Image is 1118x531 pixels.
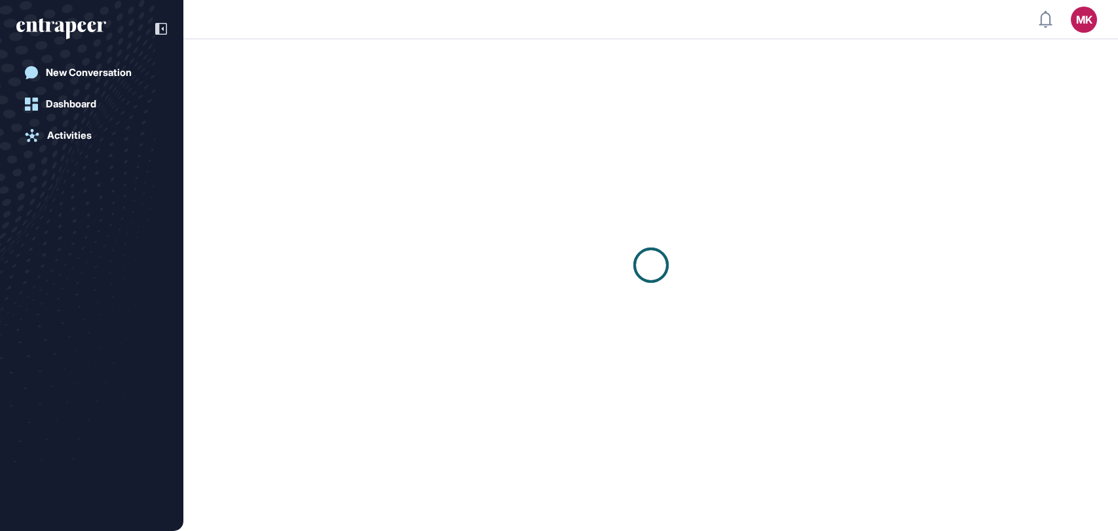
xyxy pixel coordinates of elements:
[16,18,106,39] div: entrapeer-logo
[16,122,167,149] a: Activities
[16,60,167,86] a: New Conversation
[46,98,96,110] div: Dashboard
[16,91,167,117] a: Dashboard
[46,67,132,79] div: New Conversation
[47,130,92,141] div: Activities
[1071,7,1097,33] button: MK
